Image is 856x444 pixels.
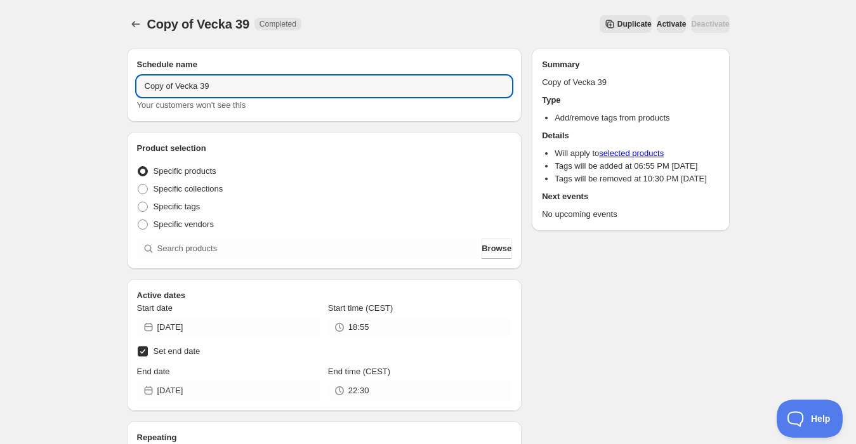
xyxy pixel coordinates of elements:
[147,17,249,31] span: Copy of Vecka 39
[555,147,719,160] li: Will apply to
[137,58,512,71] h2: Schedule name
[657,19,687,29] span: Activate
[542,94,719,107] h2: Type
[328,367,390,376] span: End time (CEST)
[542,190,719,203] h2: Next events
[555,173,719,185] li: Tags will be removed at 10:30 PM [DATE]
[600,15,652,33] button: Secondary action label
[154,219,214,229] span: Specific vendors
[137,142,512,155] h2: Product selection
[260,19,296,29] span: Completed
[542,129,719,142] h2: Details
[154,346,201,356] span: Set end date
[154,184,223,193] span: Specific collections
[154,202,201,211] span: Specific tags
[127,15,145,33] button: Schedules
[137,431,512,444] h2: Repeating
[777,400,843,438] iframe: Toggle Customer Support
[137,289,512,302] h2: Active dates
[657,15,687,33] button: Activate
[617,19,652,29] span: Duplicate
[542,208,719,221] p: No upcoming events
[157,238,480,259] input: Search products
[599,148,664,158] a: selected products
[555,112,719,124] li: Add/remove tags from products
[137,100,246,110] span: Your customers won't see this
[328,303,393,313] span: Start time (CEST)
[482,242,511,255] span: Browse
[542,58,719,71] h2: Summary
[137,367,170,376] span: End date
[154,166,216,176] span: Specific products
[542,76,719,89] p: Copy of Vecka 39
[482,238,511,259] button: Browse
[137,303,173,313] span: Start date
[555,160,719,173] li: Tags will be added at 06:55 PM [DATE]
